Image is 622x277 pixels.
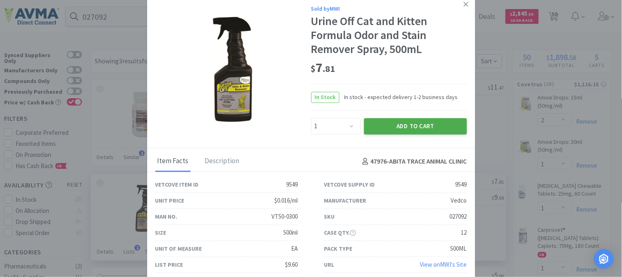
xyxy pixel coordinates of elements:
[155,212,178,221] div: Man No.
[292,244,298,254] div: EA
[450,212,467,222] div: 027092
[155,196,185,205] div: Unit Price
[324,260,335,269] div: URL
[155,244,202,253] div: Unit of Measure
[339,93,458,102] span: In stock - expected delivery 1-2 business days
[272,212,298,222] div: VT50-0300
[324,228,356,237] div: Case Qty.
[359,156,467,167] h4: 47976 - ABITA TRACE ANIMAL CLINIC
[212,16,255,122] img: ce0b307ae6f64d20aaf3b79160ea1c2c_9549.png
[451,244,467,254] div: 500ML
[203,151,242,172] div: Description
[155,180,199,189] div: Vetcove Item ID
[451,196,467,205] div: Vedco
[461,228,467,238] div: 12
[420,261,467,268] a: View onMWI's Site
[155,260,183,269] div: List Price
[323,63,335,75] span: . 81
[324,180,375,189] div: Vetcove Supply ID
[311,63,316,75] span: $
[311,60,335,76] span: 7
[324,196,367,205] div: Manufacturer
[312,92,339,102] span: In Stock
[324,212,335,221] div: SKU
[155,228,166,237] div: Size
[275,196,298,205] div: $0.016/ml
[155,151,191,172] div: Item Facts
[311,15,467,56] div: Urine Off Cat and Kitten Formula Odor and Stain Remover Spray, 500mL
[287,180,298,189] div: 9549
[285,260,298,270] div: $9.60
[284,228,298,238] div: 500ml
[324,244,353,253] div: Pack Type
[364,118,467,134] button: Add to Cart
[594,249,614,269] div: Open Intercom Messenger
[311,4,467,13] div: Sold by MWI
[456,180,467,189] div: 9549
